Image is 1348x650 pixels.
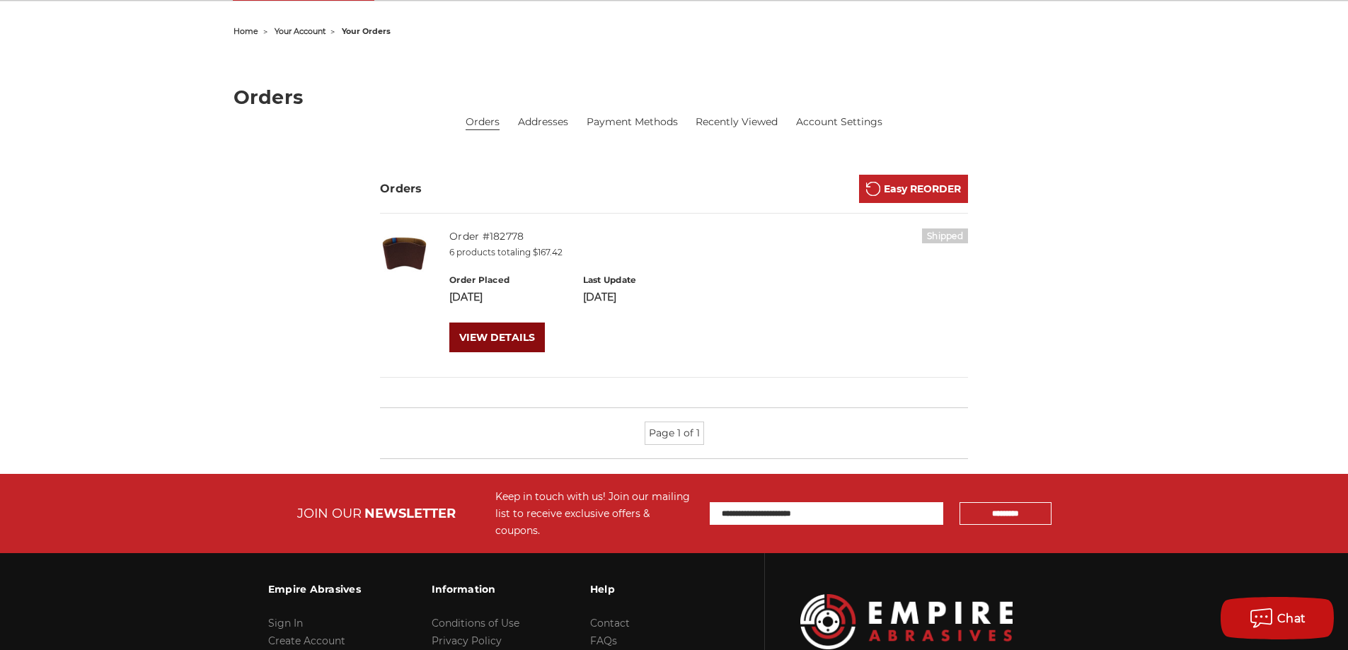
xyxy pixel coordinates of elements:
[234,88,1115,107] h1: Orders
[380,228,430,278] img: aluminum oxide 8x19 sanding belt
[449,230,524,243] a: Order #182778
[449,246,968,259] p: 6 products totaling $167.42
[364,506,456,521] span: NEWSLETTER
[275,26,326,36] a: your account
[859,175,968,203] a: Easy REORDER
[449,274,568,286] h6: Order Placed
[234,26,258,36] a: home
[268,617,303,629] a: Sign In
[922,228,968,243] h6: Shipped
[696,115,778,129] a: Recently Viewed
[432,617,519,629] a: Conditions of Use
[268,634,345,647] a: Create Account
[645,422,704,445] li: Page 1 of 1
[268,574,361,604] h3: Empire Abrasives
[466,115,500,130] li: Orders
[590,574,686,604] h3: Help
[800,594,1013,649] img: Empire Abrasives Logo Image
[432,634,502,647] a: Privacy Policy
[449,323,545,352] a: VIEW DETAILS
[583,274,701,286] h6: Last Update
[449,291,483,303] span: [DATE]
[796,115,882,129] a: Account Settings
[380,180,422,197] h3: Orders
[1221,597,1334,639] button: Chat
[518,115,568,129] a: Addresses
[297,506,362,521] span: JOIN OUR
[432,574,519,604] h3: Information
[587,115,678,129] a: Payment Methods
[583,291,616,303] span: [DATE]
[590,617,630,629] a: Contact
[1277,612,1306,625] span: Chat
[590,634,617,647] a: FAQs
[342,26,391,36] span: your orders
[495,488,696,539] div: Keep in touch with us! Join our mailing list to receive exclusive offers & coupons.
